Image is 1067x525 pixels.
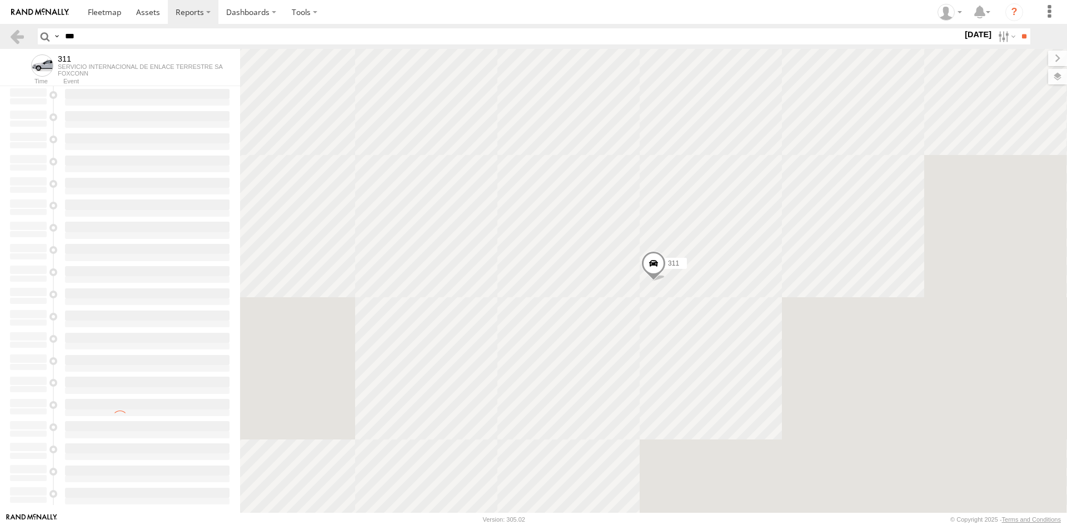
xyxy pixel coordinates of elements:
div: FOXCONN [58,70,223,77]
img: rand-logo.svg [11,8,69,16]
i: ? [1005,3,1023,21]
div: SERVICIO INTERNACIONAL DE ENLACE TERRESTRE SA [58,63,223,70]
div: 311 - View Asset History [58,54,223,63]
label: [DATE] [963,28,994,41]
div: © Copyright 2025 - [950,516,1061,523]
div: Event [63,79,240,84]
div: DAVID ARRIETA [934,4,966,21]
a: Terms and Conditions [1002,516,1061,523]
label: Search Filter Options [994,28,1018,44]
span: 311 [668,259,679,267]
div: Time [9,79,48,84]
a: Back to previous Page [9,28,25,44]
a: Visit our Website [6,514,57,525]
label: Search Query [52,28,61,44]
div: Version: 305.02 [483,516,525,523]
